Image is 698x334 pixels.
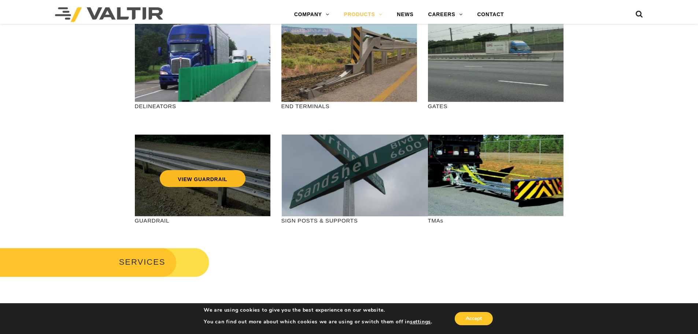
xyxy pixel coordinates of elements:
[204,307,432,313] p: We are using cookies to give you the best experience on our website.
[337,7,390,22] a: PRODUCTS
[470,7,511,22] a: CONTACT
[281,102,417,110] p: END TERMINALS
[159,170,245,187] a: VIEW GUARDRAIL
[355,302,453,314] strong: INTERNATIONAL
[135,102,270,110] p: DELINEATORS
[287,7,337,22] a: COMPANY
[204,319,432,325] p: You can find out more about which cookies we are using or switch them off in .
[389,7,421,22] a: NEWS
[421,7,470,22] a: CAREERS
[135,302,191,314] strong: RENTALS
[428,102,564,110] p: GATES
[135,216,270,225] p: GUARDRAIL
[428,216,564,225] p: TMAs
[55,7,163,22] img: Valtir
[281,216,417,225] p: SIGN POSTS & SUPPORTS
[455,312,493,325] button: Accept
[410,319,431,325] button: settings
